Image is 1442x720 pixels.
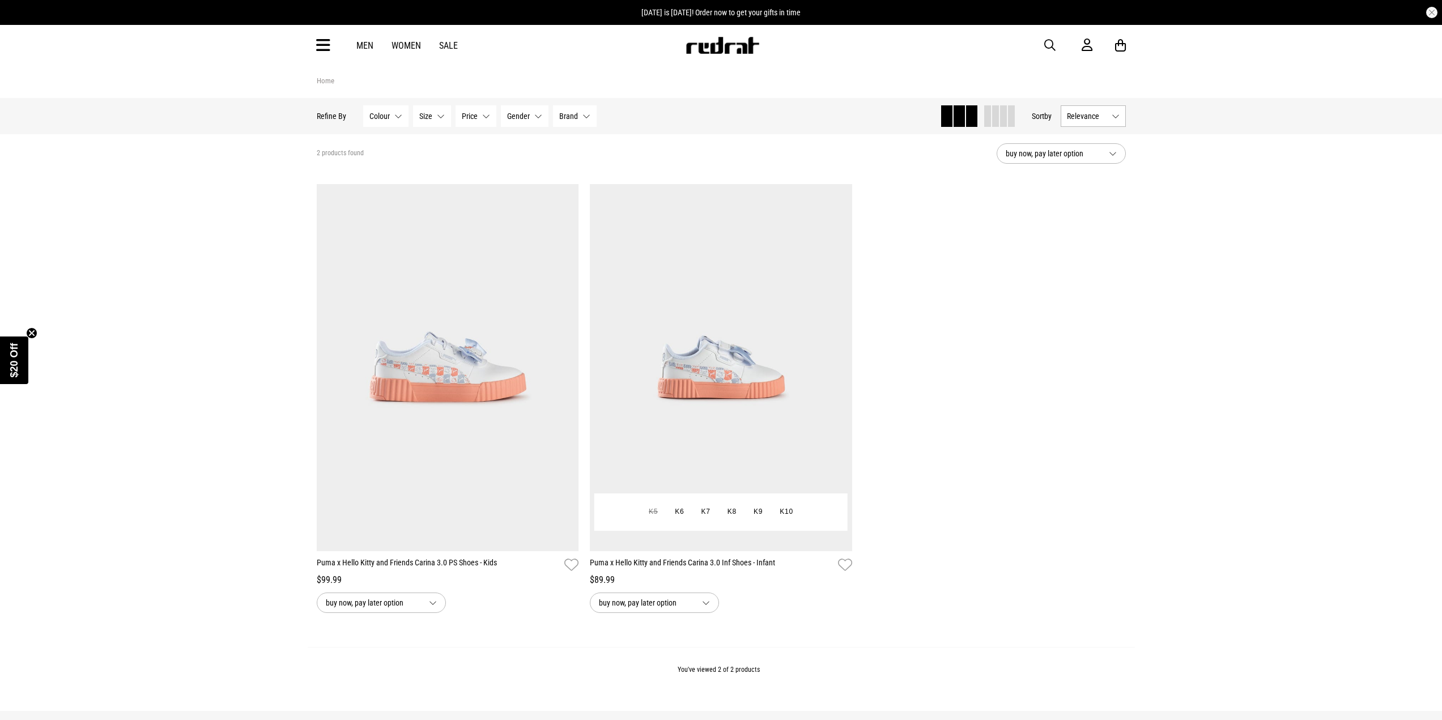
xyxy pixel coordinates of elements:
[507,112,530,121] span: Gender
[599,596,693,610] span: buy now, pay later option
[1067,112,1107,121] span: Relevance
[363,105,409,127] button: Colour
[317,573,579,587] div: $99.99
[317,112,346,121] p: Refine By
[456,105,496,127] button: Price
[1044,112,1052,121] span: by
[369,112,390,121] span: Colour
[317,593,446,613] button: buy now, pay later option
[326,596,420,610] span: buy now, pay later option
[640,502,666,522] button: K5
[590,184,852,551] img: Puma X Hello Kitty And Friends Carina 3.0 Inf Shoes - Infant in White
[462,112,478,121] span: Price
[317,149,364,158] span: 2 products found
[8,343,20,377] span: $20 Off
[413,105,451,127] button: Size
[745,502,771,522] button: K9
[685,37,760,54] img: Redrat logo
[997,143,1126,164] button: buy now, pay later option
[1032,109,1052,123] button: Sortby
[439,40,458,51] a: Sale
[590,557,833,573] a: Puma x Hello Kitty and Friends Carina 3.0 Inf Shoes - Infant
[590,573,852,587] div: $89.99
[1006,147,1100,160] span: buy now, pay later option
[356,40,373,51] a: Men
[317,76,334,85] a: Home
[771,502,802,522] button: K10
[666,502,692,522] button: K6
[392,40,421,51] a: Women
[26,327,37,339] button: Close teaser
[1061,105,1126,127] button: Relevance
[692,502,718,522] button: K7
[419,112,432,121] span: Size
[719,502,745,522] button: K8
[317,557,560,573] a: Puma x Hello Kitty and Friends Carina 3.0 PS Shoes - Kids
[553,105,597,127] button: Brand
[559,112,578,121] span: Brand
[641,8,801,17] span: [DATE] is [DATE]! Order now to get your gifts in time
[678,666,760,674] span: You've viewed 2 of 2 products
[501,105,548,127] button: Gender
[590,593,719,613] button: buy now, pay later option
[317,184,579,551] img: Puma X Hello Kitty And Friends Carina 3.0 Ps Shoes - Kids in White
